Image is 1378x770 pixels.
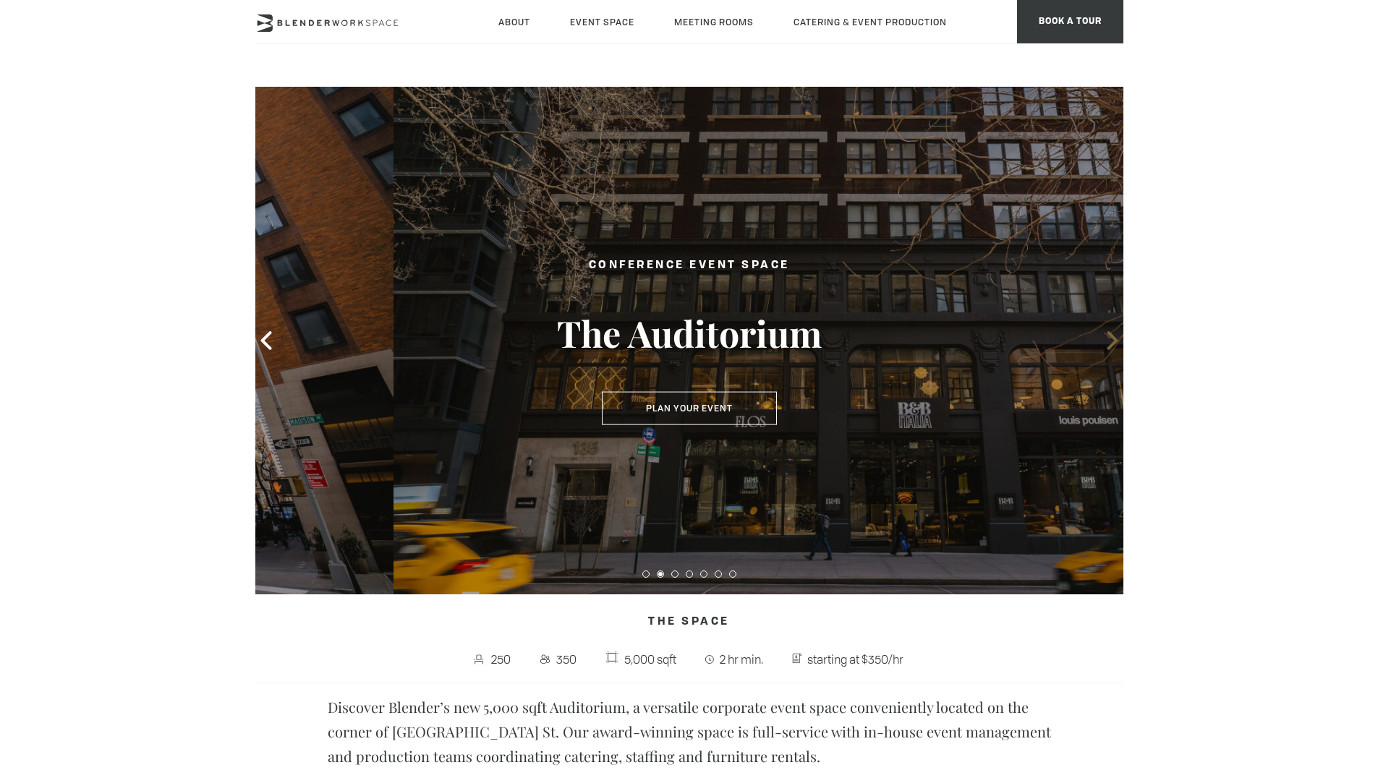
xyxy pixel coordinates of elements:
span: starting at $350/hr [804,648,907,671]
span: 5,000 sqft [621,648,680,671]
span: 2 hr min. [716,648,767,671]
p: Discover Blender’s new 5,000 sqft Auditorium, a versatile corporate event space conveniently loca... [328,695,1051,769]
span: 250 [488,648,515,671]
h3: The Auditorium [523,311,856,356]
button: Plan Your Event [602,392,777,425]
h2: Conference Event Space [523,257,856,275]
iframe: Chat Widget [1306,701,1378,770]
span: 350 [553,648,580,671]
h4: The Space [255,609,1123,636]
